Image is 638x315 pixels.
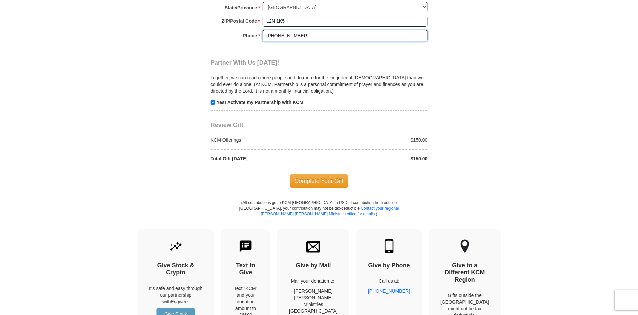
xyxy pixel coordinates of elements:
h4: Give to a Different KCM Region [440,262,489,284]
div: $150.00 [319,155,431,162]
div: KCM Offerings [207,137,319,143]
p: Mail your donation to: [289,278,338,284]
strong: Yes! Activate my Partnership with KCM [217,100,303,105]
img: other-region [460,239,469,253]
span: Review Gift [211,122,243,128]
h4: Give Stock & Crypto [149,262,203,276]
strong: State/Province [225,3,257,12]
strong: ZIP/Postal Code [222,16,257,26]
a: [PHONE_NUMBER] [368,288,410,294]
p: Call us at: [368,278,410,284]
p: (All contributions go to KCM [GEOGRAPHIC_DATA] in USD. If contributing from outside [GEOGRAPHIC_D... [239,200,399,229]
h4: Give by Phone [368,262,410,269]
h4: Text to Give [233,262,259,276]
img: give-by-stock.svg [169,239,183,253]
p: Together, we can reach more people and do more for the kingdom of [DEMOGRAPHIC_DATA] than we coul... [211,74,427,94]
span: Complete Your Gift [290,174,349,188]
img: envelope.svg [306,239,320,253]
img: mobile.svg [382,239,396,253]
p: [PERSON_NAME] [PERSON_NAME] Ministries [GEOGRAPHIC_DATA] [289,288,338,314]
img: text-to-give.svg [239,239,253,253]
h4: Give by Mail [289,262,338,269]
p: It's safe and easy through our partnership with [149,285,203,305]
div: Total Gift [DATE] [207,155,319,162]
strong: Phone [243,31,257,40]
span: Partner With Us [DATE]! [211,59,279,66]
div: $150.00 [319,137,431,143]
i: Engiven. [171,299,189,304]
